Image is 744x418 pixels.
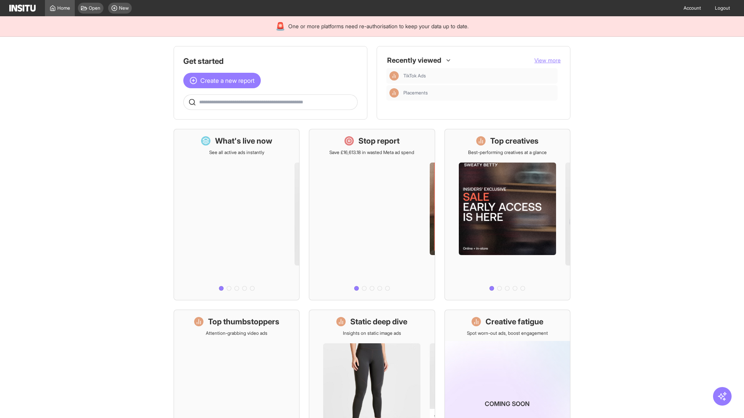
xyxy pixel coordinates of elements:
h1: Top thumbstoppers [208,316,279,327]
p: See all active ads instantly [209,149,264,156]
p: Best-performing creatives at a glance [468,149,547,156]
div: Insights [389,88,399,98]
h1: Get started [183,56,358,67]
span: Open [89,5,100,11]
a: What's live nowSee all active ads instantly [174,129,300,300]
span: One or more platforms need re-authorisation to keep your data up to date. [288,22,468,30]
span: TikTok Ads [403,73,555,79]
a: Stop reportSave £16,613.18 in wasted Meta ad spend [309,129,435,300]
p: Save £16,613.18 in wasted Meta ad spend [329,149,414,156]
div: 🚨 [276,21,285,32]
span: Create a new report [200,76,255,85]
span: Home [57,5,70,11]
span: New [119,5,129,11]
h1: Top creatives [490,135,539,146]
p: Attention-grabbing video ads [206,330,267,336]
span: Placements [403,90,555,96]
button: Create a new report [183,73,261,88]
h1: Static deep dive [350,316,407,327]
a: Top creativesBest-performing creatives at a glance [444,129,570,300]
button: View more [534,57,561,64]
h1: What's live now [215,135,272,146]
div: Insights [389,71,399,81]
h1: Stop report [358,135,400,146]
span: Placements [403,90,428,96]
span: TikTok Ads [403,73,426,79]
img: Logo [9,5,36,12]
p: Insights on static image ads [343,330,401,336]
